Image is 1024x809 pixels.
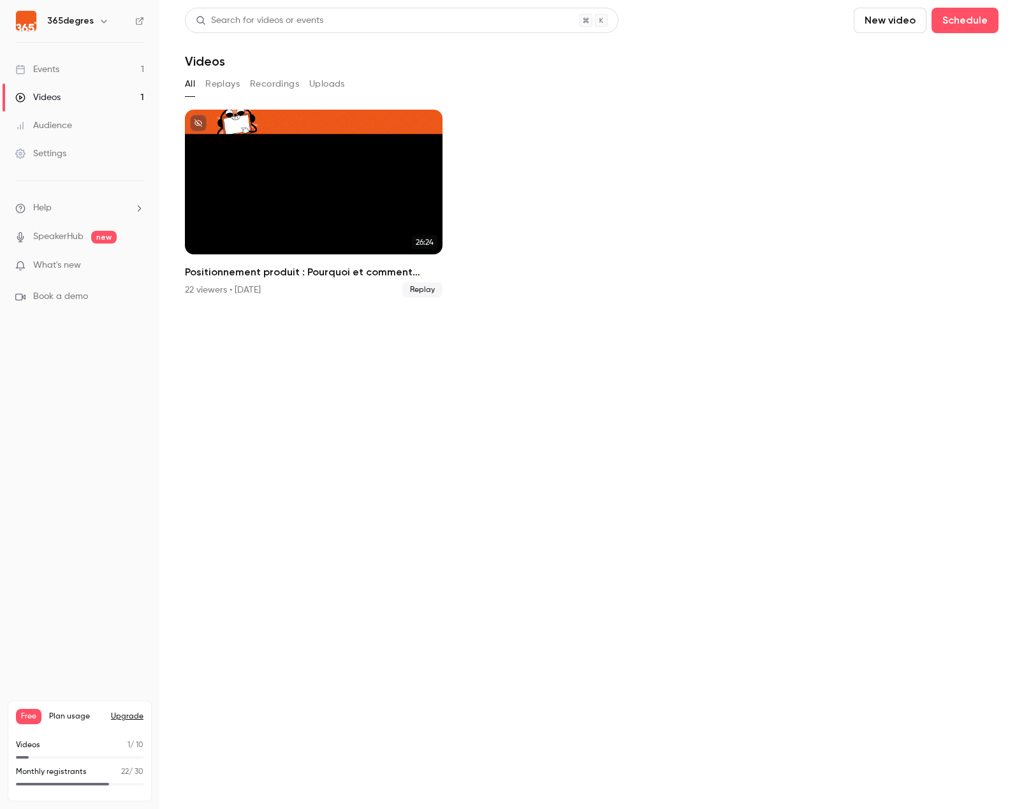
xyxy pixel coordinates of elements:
[16,11,36,31] img: 365degres
[33,290,88,303] span: Book a demo
[16,766,87,778] p: Monthly registrants
[185,110,443,298] li: Positionnement produit : Pourquoi et comment l'ajuster ?
[205,74,240,94] button: Replays
[16,740,40,751] p: Videos
[185,265,443,280] h2: Positionnement produit : Pourquoi et comment l'ajuster ?
[932,8,998,33] button: Schedule
[91,231,117,244] span: new
[33,201,52,215] span: Help
[15,91,61,104] div: Videos
[128,741,130,749] span: 1
[185,284,261,296] div: 22 viewers • [DATE]
[309,74,345,94] button: Uploads
[402,282,443,298] span: Replay
[185,74,195,94] button: All
[49,711,103,722] span: Plan usage
[854,8,926,33] button: New video
[185,8,998,801] section: Videos
[33,259,81,272] span: What's new
[128,740,143,751] p: / 10
[412,235,437,249] span: 26:24
[185,54,225,69] h1: Videos
[16,709,41,724] span: Free
[185,110,998,298] ul: Videos
[250,74,299,94] button: Recordings
[47,15,94,27] h6: 365degres
[15,147,66,160] div: Settings
[33,230,84,244] a: SpeakerHub
[111,711,143,722] button: Upgrade
[15,119,72,132] div: Audience
[15,201,144,215] li: help-dropdown-opener
[121,768,129,776] span: 22
[185,110,443,298] a: 26:24Positionnement produit : Pourquoi et comment l'ajuster ?22 viewers • [DATE]Replay
[196,14,323,27] div: Search for videos or events
[121,766,143,778] p: / 30
[190,115,207,131] button: unpublished
[15,63,59,76] div: Events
